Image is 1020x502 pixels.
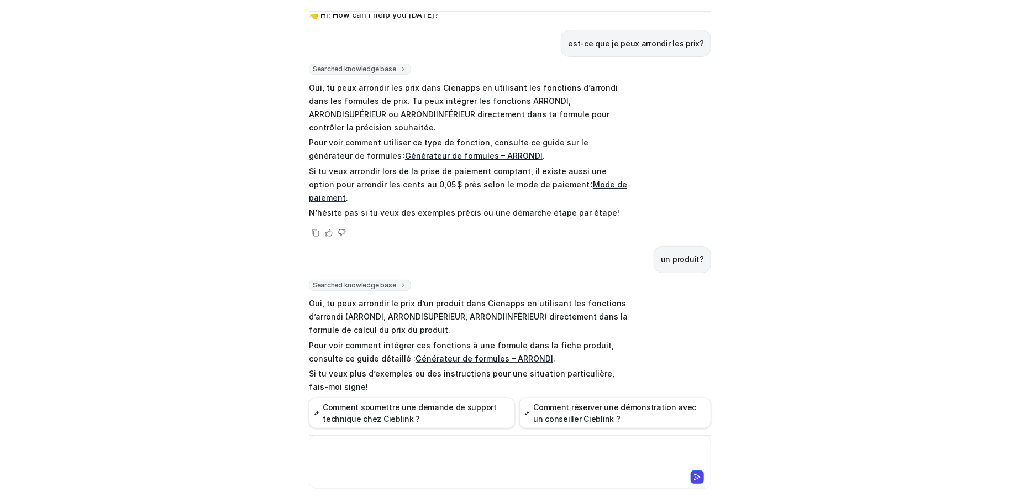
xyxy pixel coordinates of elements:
button: Comment réserver une démonstration avec un conseiller Cieblink ? [519,398,711,428]
p: Oui, tu peux arrondir les prix dans Cienapps en utilisant les fonctions d’arrondi dans les formul... [309,81,632,134]
a: Générateur de formules – ARRONDI [416,354,553,363]
span: Searched knowledge base [309,64,411,75]
span: Searched knowledge base [309,280,411,291]
p: Oui, tu peux arrondir le prix d’un produit dans Cienapps en utilisant les fonctions d’arrondi (AR... [309,297,632,337]
p: Pour voir comment utiliser ce type de fonction, consulte ce guide sur le générateur de formules : . [309,136,632,163]
p: un produit? [661,253,704,266]
p: Si tu veux arrondir lors de la prise de paiement comptant, il existe aussi une option pour arrond... [309,165,632,205]
a: Générateur de formules – ARRONDI [405,151,543,160]
p: Si tu veux plus d’exemples ou des instructions pour une situation particulière, fais-moi signe! [309,367,632,394]
a: Mode de paiement [309,180,627,202]
p: 👋 Hi! How can I help you [DATE]? [309,8,439,22]
p: est-ce que je peux arrondir les prix? [568,37,704,50]
p: N’hésite pas si tu veux des exemples précis ou une démarche étape par étape! [309,206,632,219]
button: Comment soumettre une demande de support technique chez Cieblink ? [309,398,515,428]
p: Pour voir comment intégrer ces fonctions à une formule dans la fiche produit, consulte ce guide d... [309,339,632,365]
